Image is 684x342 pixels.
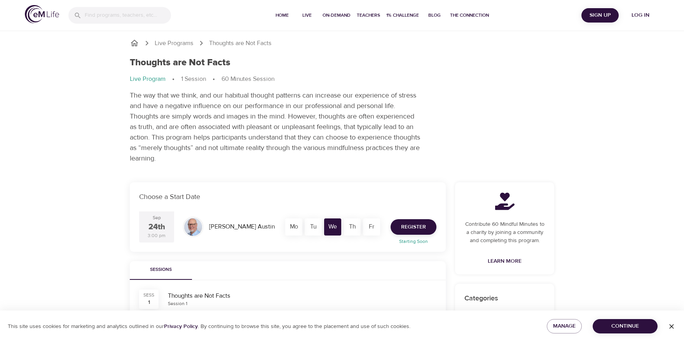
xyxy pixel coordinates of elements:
img: logo [25,5,59,23]
div: 3:00 pm [148,232,166,239]
div: Sep [153,215,161,221]
button: Continue [593,319,658,333]
div: Thoughts are Not Facts [168,291,436,300]
button: Sign Up [581,8,619,23]
button: Register [391,219,436,235]
span: Home [273,11,291,19]
nav: breadcrumb [130,38,554,48]
p: 1 Session [181,75,206,84]
span: Continue [599,321,651,331]
span: Teachers [357,11,380,19]
span: Log in [625,10,656,20]
button: Log in [622,8,659,23]
p: Choose a Start Date [139,192,436,202]
div: [PERSON_NAME] Austin [206,219,278,234]
button: Manage [547,319,582,333]
span: Manage [553,321,576,331]
span: 1% Challenge [386,11,419,19]
div: 24th [148,222,165,233]
a: Learn More [485,254,525,269]
span: The Connection [450,11,489,19]
p: Starting Soon [386,238,441,245]
p: Contribute 60 Mindful Minutes to a charity by joining a community and completing this program. [464,220,545,245]
p: Thoughts are Not Facts [209,39,272,48]
nav: breadcrumb [130,75,554,84]
div: Mo [285,218,302,236]
span: Sessions [134,266,187,274]
span: Blog [425,11,444,19]
div: Session 1 [168,300,187,307]
p: The way that we think, and our habitual thought patterns can increase our experience of stress an... [130,90,421,164]
h1: Thoughts are Not Facts [130,57,230,68]
p: 60 Minutes Session [222,75,274,84]
span: On-Demand [323,11,351,19]
p: Categories [464,293,545,304]
span: Live [298,11,316,19]
div: SESS [143,292,154,298]
span: Register [401,222,426,232]
p: Live Program [130,75,166,84]
a: Live Programs [155,39,194,48]
span: Learn More [488,256,522,266]
div: Th [344,218,361,236]
span: Sign Up [585,10,616,20]
a: Privacy Policy [164,323,198,330]
div: Fr [363,218,380,236]
div: We [324,218,341,236]
input: Find programs, teachers, etc... [85,7,171,24]
div: 1 [148,298,150,306]
div: Tu [305,218,322,236]
p: Stress [464,310,545,320]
